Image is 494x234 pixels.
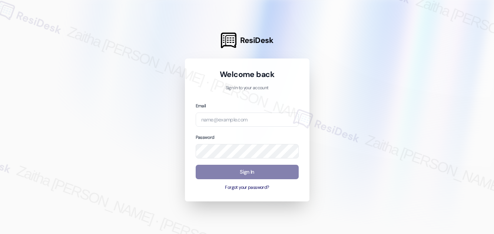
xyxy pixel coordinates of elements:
[196,85,299,91] p: Sign in to your account
[196,165,299,179] button: Sign In
[240,35,273,46] span: ResiDesk
[196,134,215,140] label: Password
[196,69,299,80] h1: Welcome back
[196,103,206,109] label: Email
[196,113,299,127] input: name@example.com
[221,33,236,48] img: ResiDesk Logo
[196,184,299,191] button: Forgot your password?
